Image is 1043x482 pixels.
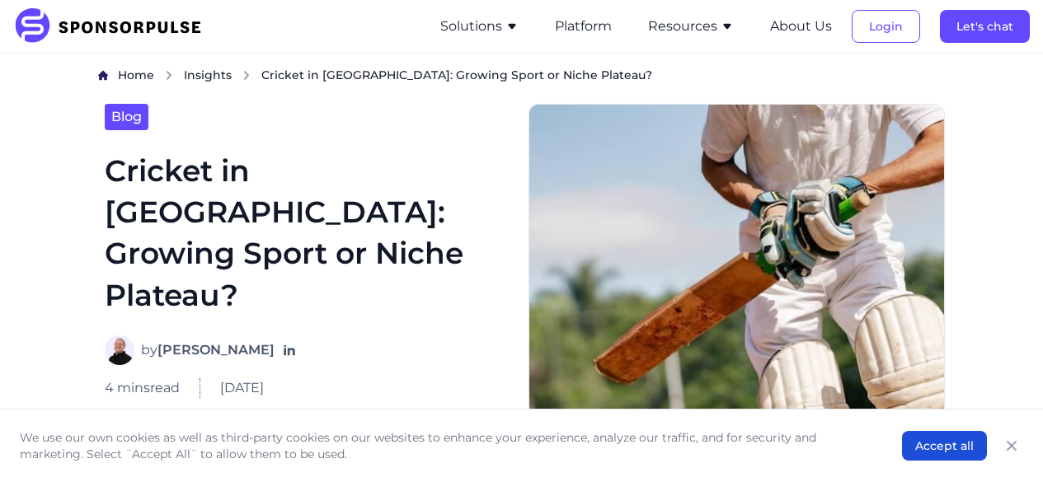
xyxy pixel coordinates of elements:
[555,19,612,34] a: Platform
[261,67,652,83] span: Cricket in [GEOGRAPHIC_DATA]: Growing Sport or Niche Plateau?
[940,19,1030,34] a: Let's chat
[105,150,509,316] h1: Cricket in [GEOGRAPHIC_DATA]: Growing Sport or Niche Plateau?
[20,429,869,462] p: We use our own cookies as well as third-party cookies on our websites to enhance your experience,...
[157,342,275,358] strong: [PERSON_NAME]
[852,10,920,43] button: Login
[1000,434,1023,457] button: Close
[648,16,734,36] button: Resources
[184,68,232,82] span: Insights
[770,19,832,34] a: About Us
[555,16,612,36] button: Platform
[529,104,946,432] img: Photo by Fellipe Ditadi courtesy of Unsplash
[118,67,154,84] a: Home
[164,70,174,81] img: chevron right
[98,70,108,81] img: Home
[440,16,519,36] button: Solutions
[770,16,832,36] button: About Us
[118,68,154,82] span: Home
[141,340,275,360] span: by
[242,70,251,81] img: chevron right
[902,431,987,461] button: Accept all
[184,67,232,84] a: Insights
[940,10,1030,43] button: Let's chat
[220,378,264,398] span: [DATE]
[105,335,134,365] img: Neal Covant
[13,8,214,44] img: SponsorPulse
[105,378,180,398] span: 4 mins read
[852,19,920,34] a: Login
[105,104,148,130] a: Blog
[281,342,298,358] a: Follow on LinkedIn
